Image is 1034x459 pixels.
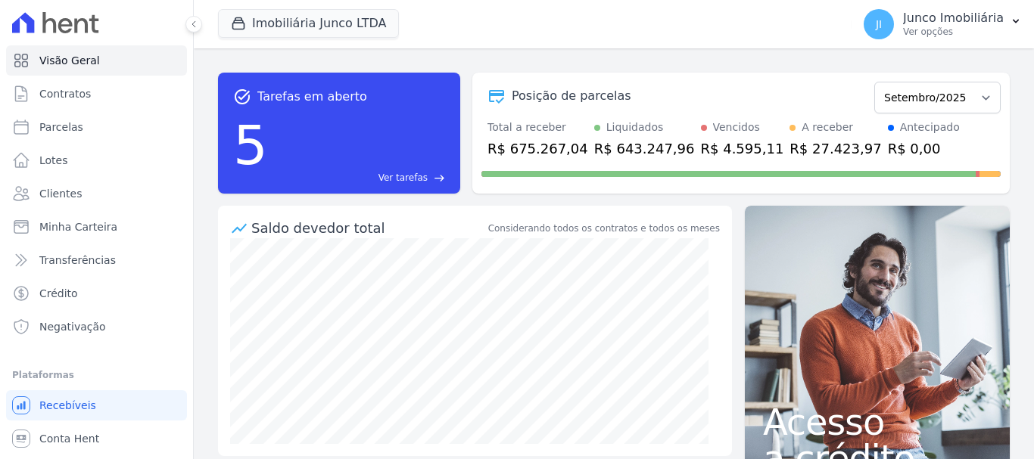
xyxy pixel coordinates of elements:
[274,171,445,185] a: Ver tarefas east
[39,219,117,234] span: Minha Carteira
[488,222,720,235] div: Considerando todos os contratos e todos os meses
[233,88,251,106] span: task_alt
[888,138,960,159] div: R$ 0,00
[6,278,187,309] a: Crédito
[701,138,784,159] div: R$ 4.595,11
[39,253,116,268] span: Transferências
[39,153,68,168] span: Lotes
[378,171,428,185] span: Ver tarefas
[39,431,99,446] span: Conta Hent
[876,19,882,29] span: JI
[903,26,1004,38] p: Ver opções
[251,218,485,238] div: Saldo devedor total
[713,119,760,135] div: Vencidos
[6,312,187,342] a: Negativação
[606,119,664,135] div: Liquidados
[39,86,91,101] span: Contratos
[257,88,367,106] span: Tarefas em aberto
[763,404,992,440] span: Acesso
[39,286,78,301] span: Crédito
[6,178,187,209] a: Clientes
[12,366,181,384] div: Plataformas
[903,11,1004,26] p: Junco Imobiliária
[6,212,187,242] a: Minha Carteira
[487,119,588,135] div: Total a receber
[39,319,106,334] span: Negativação
[900,119,960,135] div: Antecipado
[39,398,96,413] span: Recebíveis
[594,138,695,159] div: R$ 643.247,96
[512,87,631,105] div: Posição de parcelas
[6,423,187,454] a: Conta Hent
[487,138,588,159] div: R$ 675.267,04
[6,245,187,275] a: Transferências
[6,112,187,142] a: Parcelas
[6,79,187,109] a: Contratos
[790,138,881,159] div: R$ 27.423,97
[802,119,853,135] div: A receber
[852,3,1034,45] button: JI Junco Imobiliária Ver opções
[434,172,445,184] span: east
[39,186,82,201] span: Clientes
[233,106,268,185] div: 5
[6,390,187,420] a: Recebíveis
[39,53,100,68] span: Visão Geral
[218,9,399,38] button: Imobiliária Junco LTDA
[39,119,83,135] span: Parcelas
[6,45,187,76] a: Visão Geral
[6,145,187,175] a: Lotes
